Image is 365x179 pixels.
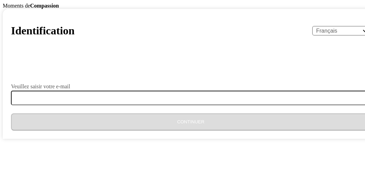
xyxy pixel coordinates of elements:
div: Moments de [3,3,362,9]
b: Compassion [30,3,59,9]
h1: Identification [11,24,75,37]
label: Veuillez saisir votre e-mail [11,84,70,89]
